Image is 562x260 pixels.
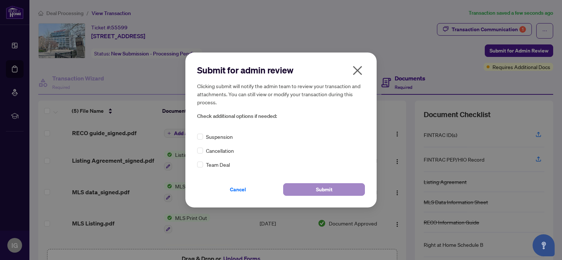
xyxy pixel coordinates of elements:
[352,65,363,76] span: close
[197,112,365,120] span: Check additional options if needed:
[283,183,365,196] button: Submit
[197,82,365,106] h5: Clicking submit will notify the admin team to review your transaction and attachments. You can st...
[206,147,234,155] span: Cancellation
[206,133,233,141] span: Suspension
[230,184,246,195] span: Cancel
[197,64,365,76] h2: Submit for admin review
[316,184,332,195] span: Submit
[197,183,279,196] button: Cancel
[533,234,555,256] button: Open asap
[206,160,230,169] span: Team Deal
